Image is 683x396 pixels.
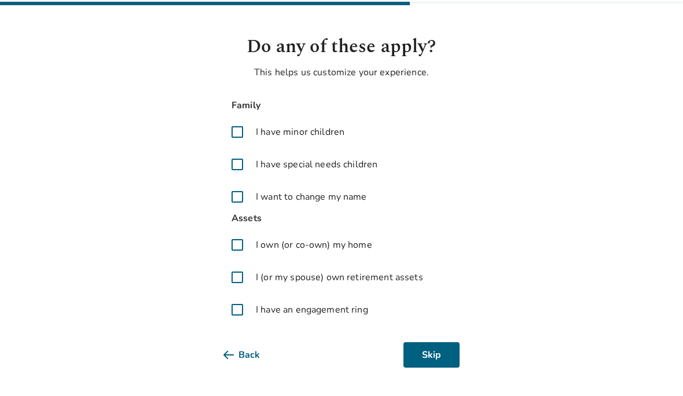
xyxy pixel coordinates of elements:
span: I have special needs children [256,158,377,172]
button: Skip [403,343,460,368]
span: I (or my spouse) own retirement assets [256,271,423,285]
h1: Do any of these apply? [223,34,460,61]
span: Assets [223,211,460,227]
span: I want to change my name [256,190,367,204]
p: This helps us customize your experience. [223,66,460,80]
span: I own (or co-own) my home [256,239,372,252]
span: I have an engagement ring [256,303,368,317]
iframe: Chat Widget [625,340,683,396]
span: I have minor children [256,126,344,140]
span: Family [223,98,460,114]
button: Back [223,343,278,368]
